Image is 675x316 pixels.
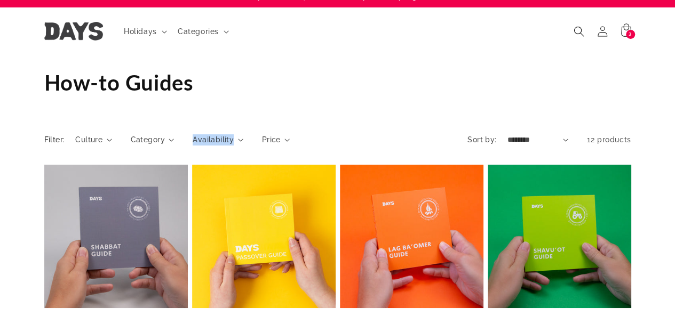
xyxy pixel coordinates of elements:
span: Culture [75,134,102,145]
label: Sort by: [467,135,496,144]
summary: Culture (0 selected) [75,134,112,145]
span: Price [262,134,281,145]
img: Days United [44,22,103,40]
span: 12 products [587,135,631,144]
summary: Price [262,134,290,145]
summary: Search [567,20,591,43]
h1: How-to Guides [44,69,631,96]
span: Availability [193,134,234,145]
span: 3 [629,30,632,39]
span: Categories [178,27,219,36]
h2: Filter: [44,134,65,145]
summary: Holidays [117,20,171,43]
span: Holidays [124,27,157,36]
summary: Category (0 selected) [131,134,174,145]
summary: Availability (0 selected) [193,134,243,145]
summary: Categories [171,20,233,43]
span: Category [131,134,165,145]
